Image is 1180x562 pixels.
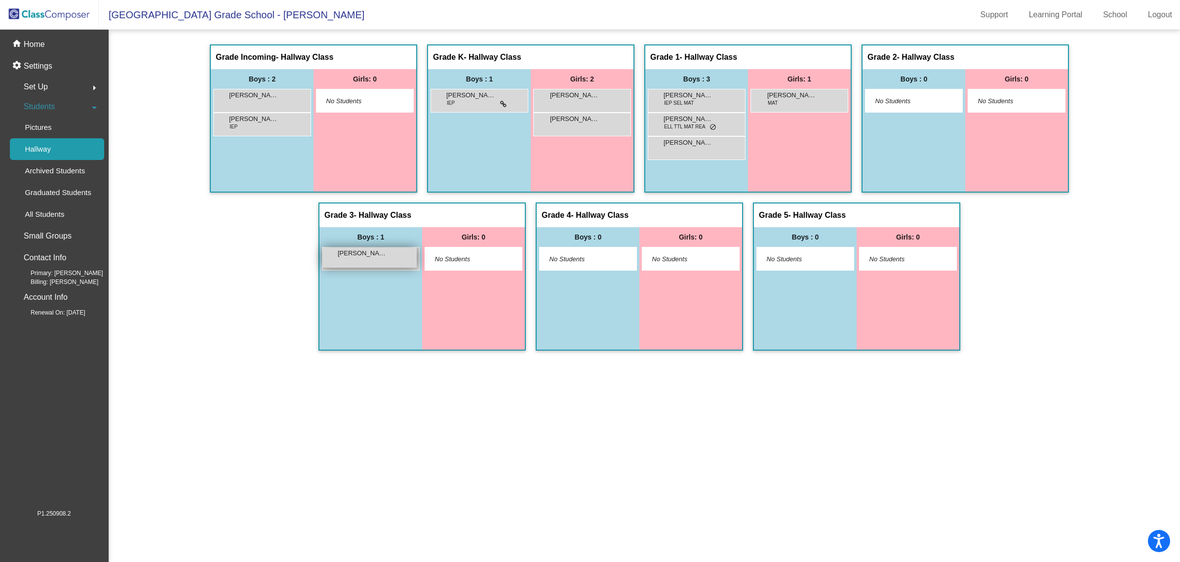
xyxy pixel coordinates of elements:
span: No Students [875,96,937,106]
p: Account Info [24,290,68,304]
span: - Hallway Class [354,210,412,220]
div: Boys : 1 [319,227,422,247]
span: IEP [230,123,237,130]
mat-icon: arrow_drop_down [88,102,100,114]
div: Girls: 0 [965,69,1068,89]
span: IEP [447,99,455,107]
span: [PERSON_NAME] [550,90,599,100]
div: Boys : 3 [645,69,748,89]
span: - Hallway Class [897,52,955,62]
p: Archived Students [25,165,85,177]
p: Hallway [25,143,51,155]
span: [PERSON_NAME] [338,248,387,258]
div: Boys : 0 [537,227,639,247]
p: Contact Info [24,251,66,265]
span: [PERSON_NAME] [664,90,713,100]
span: - Hallway Class [571,210,629,220]
span: [PERSON_NAME] [664,114,713,124]
p: Home [24,39,45,50]
span: MAT [768,99,778,107]
mat-icon: settings [12,60,24,72]
div: Girls: 0 [639,227,742,247]
span: No Students [767,254,828,264]
span: No Students [326,96,388,106]
span: Students [24,100,55,114]
span: do_not_disturb_alt [709,123,716,131]
span: No Students [978,96,1040,106]
span: - Hallway Class [788,210,846,220]
span: [PERSON_NAME] [767,90,817,100]
span: Billing: [PERSON_NAME] [15,278,98,286]
mat-icon: home [12,39,24,50]
span: Grade Incoming [216,52,276,62]
span: No Students [869,254,931,264]
span: Grade 5 [759,210,788,220]
span: ELL TTL MAT REA [664,123,706,130]
div: Boys : 2 [211,69,314,89]
mat-icon: arrow_right [88,82,100,94]
span: - Hallway Class [276,52,334,62]
p: Graduated Students [25,187,91,199]
span: [PERSON_NAME] [446,90,496,100]
span: Grade K [433,52,464,62]
div: Girls: 0 [314,69,416,89]
div: Boys : 0 [754,227,857,247]
div: Boys : 0 [863,69,965,89]
span: No Students [652,254,714,264]
a: Support [973,7,1016,23]
span: [PERSON_NAME] [550,114,599,124]
div: Girls: 2 [531,69,633,89]
a: School [1095,7,1135,23]
span: Grade 4 [542,210,571,220]
span: - Hallway Class [464,52,521,62]
p: Settings [24,60,52,72]
span: Grade 1 [650,52,680,62]
span: Grade 3 [324,210,354,220]
p: All Students [25,208,64,220]
span: - Hallway Class [680,52,738,62]
span: No Students [550,254,611,264]
div: Girls: 1 [748,69,851,89]
span: [PERSON_NAME] [229,114,278,124]
a: Logout [1140,7,1180,23]
span: IEP SEL MAT [664,99,694,107]
div: Girls: 0 [422,227,525,247]
span: [PERSON_NAME] [229,90,278,100]
span: [PERSON_NAME] [664,138,713,148]
span: [GEOGRAPHIC_DATA] Grade School - [PERSON_NAME] [99,7,364,23]
div: Girls: 0 [857,227,959,247]
span: Primary: [PERSON_NAME] [15,269,103,278]
span: Renewal On: [DATE] [15,308,85,317]
p: Small Groups [24,229,72,243]
div: Boys : 1 [428,69,531,89]
span: Grade 2 [867,52,897,62]
span: Set Up [24,80,48,94]
p: Pictures [25,121,51,133]
span: No Students [435,254,497,264]
a: Learning Portal [1021,7,1091,23]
